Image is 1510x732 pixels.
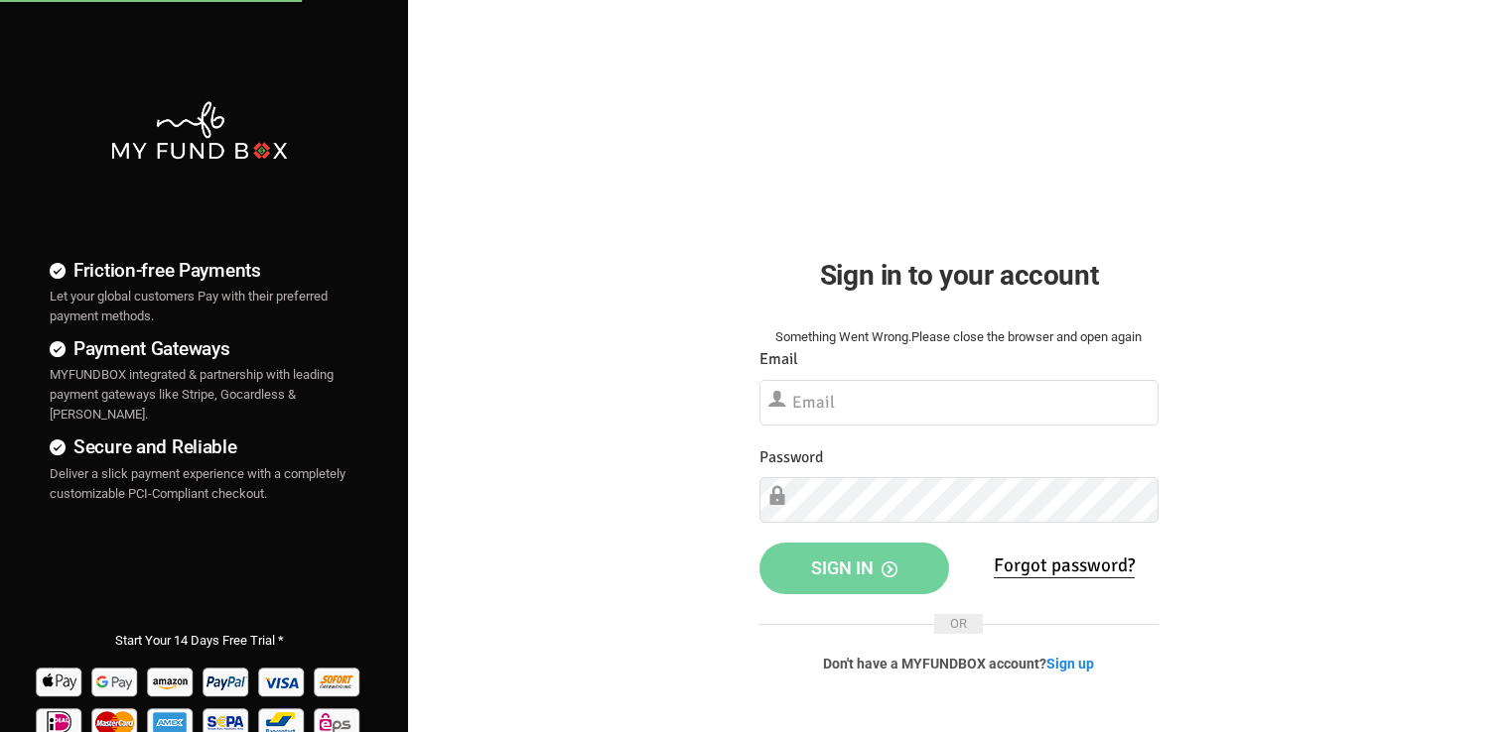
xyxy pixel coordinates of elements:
h4: Secure and Reliable [50,432,348,461]
a: Forgot password? [994,553,1135,578]
input: Email [759,380,1159,426]
img: Google Pay [89,661,142,701]
label: Email [759,347,798,372]
img: mfbwhite.png [109,99,289,162]
span: OR [934,614,983,634]
img: Sofort Pay [312,661,364,701]
label: Password [759,445,823,470]
span: Sign in [811,557,897,578]
h4: Payment Gateways [50,334,348,363]
div: Something Went Wrong.Please close the browser and open again [759,327,1159,347]
img: Apple Pay [34,661,86,701]
img: Visa [256,661,309,701]
a: Sign up [1046,656,1094,671]
span: Deliver a slick payment experience with a completely customizable PCI-Compliant checkout. [50,466,345,501]
span: MYFUNDBOX integrated & partnership with leading payment gateways like Stripe, Gocardless & [PERSO... [50,367,334,422]
img: Paypal [201,661,253,701]
p: Don't have a MYFUNDBOX account? [759,654,1159,673]
h4: Friction-free Payments [50,256,348,285]
h2: Sign in to your account [759,254,1159,297]
img: Amazon [145,661,198,701]
span: Let your global customers Pay with their preferred payment methods. [50,289,328,323]
button: Sign in [759,543,949,594]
